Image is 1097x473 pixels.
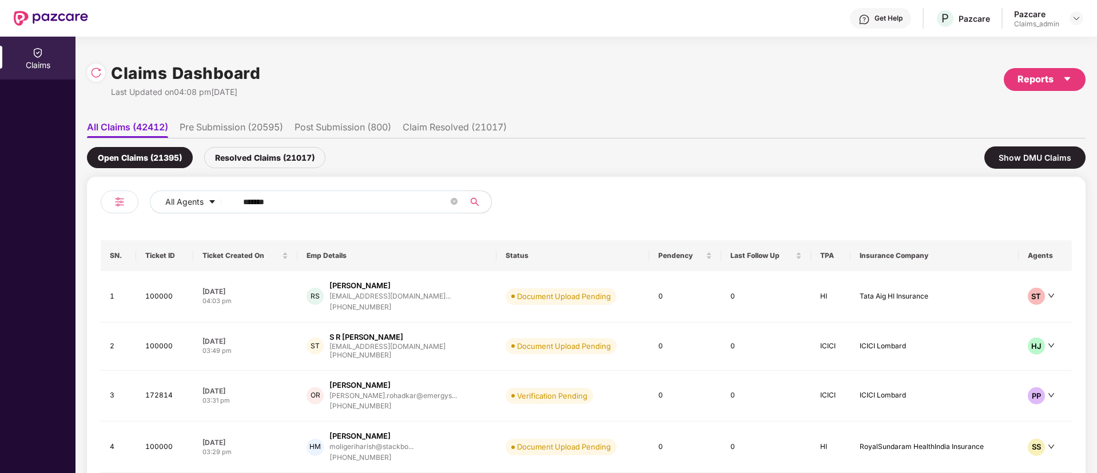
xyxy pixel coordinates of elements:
img: svg+xml;base64,PHN2ZyBpZD0iUmVsb2FkLTMyeDMyIiB4bWxucz0iaHR0cDovL3d3dy53My5vcmcvMjAwMC9zdmciIHdpZH... [90,67,102,78]
td: 0 [721,422,811,473]
td: HI [811,271,851,323]
td: 1 [101,271,136,323]
td: 0 [649,271,721,323]
td: RoyalSundaram HealthIndia Insurance [850,422,1019,473]
div: Verification Pending [517,390,587,402]
th: SN. [101,240,136,271]
div: OR [307,387,324,404]
span: down [1048,292,1055,299]
div: [PHONE_NUMBER] [329,302,451,313]
span: close-circle [451,198,458,205]
th: Emp Details [297,240,496,271]
th: Insurance Company [850,240,1019,271]
td: ICICI [811,371,851,422]
td: 3 [101,371,136,422]
div: Last Updated on 04:08 pm[DATE] [111,86,260,98]
li: Post Submission (800) [295,121,391,138]
img: svg+xml;base64,PHN2ZyBpZD0iSGVscC0zMngzMiIgeG1sbnM9Imh0dHA6Ly93d3cudzMub3JnLzIwMDAvc3ZnIiB3aWR0aD... [858,14,870,25]
div: Resolved Claims (21017) [204,147,325,168]
td: 100000 [136,323,193,371]
td: 0 [721,323,811,371]
th: Pendency [649,240,721,271]
div: [DATE] [202,386,289,396]
td: 0 [649,371,721,422]
div: Get Help [875,14,903,23]
div: [EMAIL_ADDRESS][DOMAIN_NAME]... [329,292,451,300]
div: Open Claims (21395) [87,147,193,168]
div: [PERSON_NAME].rohadkar@emergys... [329,392,457,399]
span: Last Follow Up [730,251,793,260]
td: 0 [721,271,811,323]
div: RS [307,288,324,305]
div: [PERSON_NAME] [329,380,391,391]
td: 0 [649,323,721,371]
th: Ticket Created On [193,240,298,271]
li: All Claims (42412) [87,121,168,138]
span: caret-down [208,198,216,207]
span: Pendency [658,251,703,260]
td: ICICI Lombard [850,371,1019,422]
div: moligeriharish@stackbo... [329,443,414,450]
h1: Claims Dashboard [111,61,260,86]
div: [DATE] [202,438,289,447]
div: [EMAIL_ADDRESS][DOMAIN_NAME] [329,343,446,350]
div: 03:29 pm [202,447,289,457]
div: [PHONE_NUMBER] [329,401,457,412]
div: Pazcare [959,13,990,24]
td: 0 [649,422,721,473]
th: TPA [811,240,851,271]
div: 03:31 pm [202,396,289,406]
div: Document Upload Pending [517,441,611,452]
span: down [1048,443,1055,450]
th: Status [496,240,649,271]
td: HI [811,422,851,473]
li: Claim Resolved (21017) [403,121,507,138]
img: svg+xml;base64,PHN2ZyBpZD0iRHJvcGRvd24tMzJ4MzIiIHhtbG5zPSJodHRwOi8vd3d3LnczLm9yZy8yMDAwL3N2ZyIgd2... [1072,14,1081,23]
span: Ticket Created On [202,251,280,260]
th: Agents [1019,240,1072,271]
div: Claims_admin [1014,19,1059,29]
div: Reports [1017,72,1072,86]
td: 100000 [136,422,193,473]
span: down [1048,342,1055,349]
img: svg+xml;base64,PHN2ZyB4bWxucz0iaHR0cDovL3d3dy53My5vcmcvMjAwMC9zdmciIHdpZHRoPSIyNCIgaGVpZ2h0PSIyNC... [113,195,126,209]
span: close-circle [451,197,458,208]
span: All Agents [165,196,204,208]
div: Document Upload Pending [517,340,611,352]
div: [DATE] [202,336,289,346]
td: Tata Aig HI Insurance [850,271,1019,323]
button: All Agentscaret-down [150,190,241,213]
div: [PERSON_NAME] [329,431,391,442]
img: svg+xml;base64,PHN2ZyBpZD0iQ2xhaW0iIHhtbG5zPSJodHRwOi8vd3d3LnczLm9yZy8yMDAwL3N2ZyIgd2lkdGg9IjIwIi... [32,47,43,58]
th: Last Follow Up [721,240,811,271]
div: PP [1028,387,1045,404]
td: 2 [101,323,136,371]
td: 172814 [136,371,193,422]
span: down [1048,392,1055,399]
div: [PERSON_NAME] [329,280,391,291]
td: ICICI [811,323,851,371]
div: 03:49 pm [202,346,289,356]
div: HM [307,439,324,456]
div: [PHONE_NUMBER] [329,452,414,463]
div: Pazcare [1014,9,1059,19]
button: search [463,190,492,213]
img: New Pazcare Logo [14,11,88,26]
div: [DATE] [202,287,289,296]
div: Document Upload Pending [517,291,611,302]
td: ICICI Lombard [850,323,1019,371]
div: [PHONE_NUMBER] [329,350,446,361]
span: P [941,11,949,25]
div: SS [1028,439,1045,456]
th: Ticket ID [136,240,193,271]
span: search [463,197,486,206]
div: ST [307,337,324,355]
div: Show DMU Claims [984,146,1086,169]
td: 0 [721,371,811,422]
div: ST [1028,288,1045,305]
div: HJ [1028,337,1045,355]
td: 100000 [136,271,193,323]
span: caret-down [1063,74,1072,84]
div: S R [PERSON_NAME] [329,332,403,343]
li: Pre Submission (20595) [180,121,283,138]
